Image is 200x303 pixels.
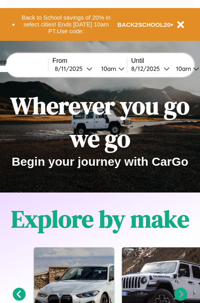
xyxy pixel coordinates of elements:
h1: Explore by make [11,203,189,235]
div: 10am [172,65,193,72]
div: 8 / 11 / 2025 [55,65,86,72]
b: BACK2SCHOOL20 [118,21,171,28]
button: 10am [95,64,127,73]
label: From [52,57,127,64]
div: 10am [97,65,118,72]
div: 8 / 12 / 2025 [131,65,164,72]
button: Back to School savings of 20% in select cities! Ends [DATE] 10am PT.Use code: [15,12,118,37]
button: 8/11/2025 [52,64,95,73]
